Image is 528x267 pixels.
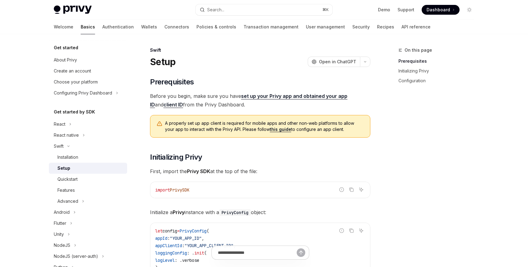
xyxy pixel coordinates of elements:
button: Toggle Unity section [49,229,127,240]
a: Policies & controls [196,20,236,34]
span: On this page [405,46,432,54]
a: Demo [378,7,390,13]
button: Ask AI [357,227,365,235]
img: light logo [54,6,92,14]
h5: Get started [54,44,78,51]
button: Ask AI [357,186,365,194]
div: Choose your platform [54,78,98,86]
button: Toggle Swift section [49,141,127,152]
span: PrivyConfig [180,228,207,234]
a: Wallets [141,20,157,34]
code: PrivyConfig [219,209,251,216]
div: Create an account [54,67,91,75]
span: config [163,228,177,234]
div: Installation [57,154,78,161]
strong: Privy [173,209,185,215]
div: NodeJS [54,242,70,249]
a: Configuration [398,76,479,86]
div: Quickstart [57,176,78,183]
button: Toggle React native section [49,130,127,141]
div: Advanced [57,198,78,205]
button: Copy the contents from the code block [347,227,355,235]
span: Prerequisites [150,77,194,87]
a: Authentication [102,20,134,34]
button: Send message [297,248,305,257]
a: Setup [49,163,127,174]
button: Toggle Android section [49,207,127,218]
span: A properly set up app client is required for mobile apps and other non-web platforms to allow you... [165,120,364,132]
a: Basics [81,20,95,34]
a: this guide [270,127,291,132]
a: Initializing Privy [398,66,479,76]
span: PrivySDK [170,187,189,193]
h1: Setup [150,56,175,67]
span: = [177,228,180,234]
a: Security [352,20,370,34]
a: Choose your platform [49,76,127,87]
div: About Privy [54,56,77,64]
span: import [155,187,170,193]
span: Dashboard [427,7,450,13]
div: Android [54,209,70,216]
h5: Get started by SDK [54,108,95,116]
span: , [233,243,236,248]
a: About Privy [49,54,127,65]
button: Open search [196,4,332,15]
button: Toggle Configuring Privy Dashboard section [49,87,127,98]
div: React [54,121,65,128]
a: Support [398,7,414,13]
a: Installation [49,152,127,163]
a: API reference [402,20,431,34]
svg: Warning [156,121,163,127]
span: "YOUR_APP_CLIENT_ID" [185,243,233,248]
div: Search... [207,6,224,13]
div: Swift [150,47,370,53]
span: "YOUR_APP_ID" [170,235,202,241]
a: client ID [163,102,183,108]
button: Toggle Flutter section [49,218,127,229]
button: Toggle Advanced section [49,196,127,207]
div: React native [54,132,79,139]
a: Transaction management [244,20,299,34]
button: Toggle React section [49,119,127,130]
button: Toggle NodeJS (server-auth) section [49,251,127,262]
span: : [167,235,170,241]
span: , [202,235,204,241]
span: Open in ChatGPT [319,59,356,65]
div: Swift [54,143,64,150]
button: Copy the contents from the code block [347,186,355,194]
span: First, import the at the top of the file: [150,167,370,176]
a: User management [306,20,345,34]
a: Dashboard [422,5,460,15]
a: Create an account [49,65,127,76]
a: Welcome [54,20,73,34]
button: Toggle dark mode [464,5,474,15]
div: Features [57,187,75,194]
div: Flutter [54,220,66,227]
button: Report incorrect code [338,227,346,235]
a: set up your Privy app and obtained your app ID [150,93,347,108]
button: Report incorrect code [338,186,346,194]
a: Connectors [164,20,189,34]
a: Features [49,185,127,196]
span: ⌘ K [322,7,329,12]
div: NodeJS (server-auth) [54,253,98,260]
a: Prerequisites [398,56,479,66]
strong: Privy SDK [187,168,210,174]
a: Quickstart [49,174,127,185]
span: appId [155,235,167,241]
button: Open in ChatGPT [308,57,360,67]
a: Recipes [377,20,394,34]
div: Setup [57,165,70,172]
div: Unity [54,231,64,238]
span: : [182,243,185,248]
span: Initialize a instance with a object: [150,208,370,217]
div: Configuring Privy Dashboard [54,89,112,97]
button: Toggle NodeJS section [49,240,127,251]
input: Ask a question... [218,246,297,259]
span: appClientId [155,243,182,248]
span: ( [207,228,209,234]
span: Before you begin, make sure you have and from the Privy Dashboard. [150,92,370,109]
span: Initializing Privy [150,152,202,162]
span: let [155,228,163,234]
